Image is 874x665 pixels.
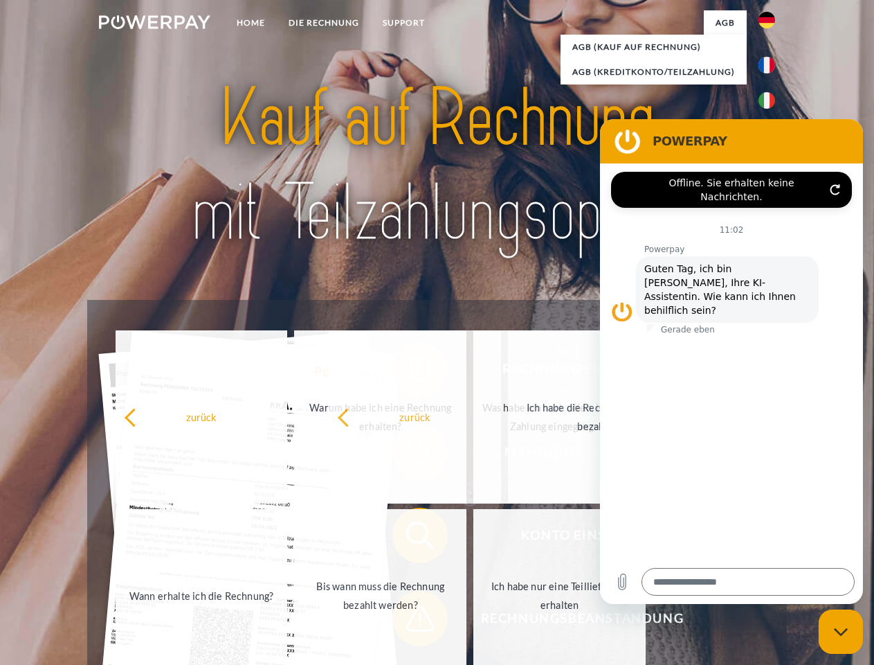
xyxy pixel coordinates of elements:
img: fr [758,57,775,73]
img: de [758,12,775,28]
iframe: Schaltfläche zum Öffnen des Messaging-Fensters; Konversation läuft [819,610,863,654]
a: Home [225,10,277,35]
div: zurück [124,407,280,426]
a: AGB (Kauf auf Rechnung) [561,35,747,60]
a: DIE RECHNUNG [277,10,371,35]
a: AGB (Kreditkonto/Teilzahlung) [561,60,747,85]
img: logo-powerpay-white.svg [99,15,210,29]
a: SUPPORT [371,10,437,35]
img: it [758,92,775,109]
a: agb [704,10,747,35]
img: title-powerpay_de.svg [132,66,742,265]
div: Warum habe ich eine Rechnung erhalten? [302,398,458,436]
iframe: Messaging-Fenster [600,119,863,604]
div: Ich habe nur eine Teillieferung erhalten [482,577,637,614]
div: Wann erhalte ich die Rechnung? [124,586,280,605]
div: Bis wann muss die Rechnung bezahlt werden? [302,577,458,614]
div: Ich habe die Rechnung bereits bezahlt [516,398,672,436]
div: zurück [337,407,493,426]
